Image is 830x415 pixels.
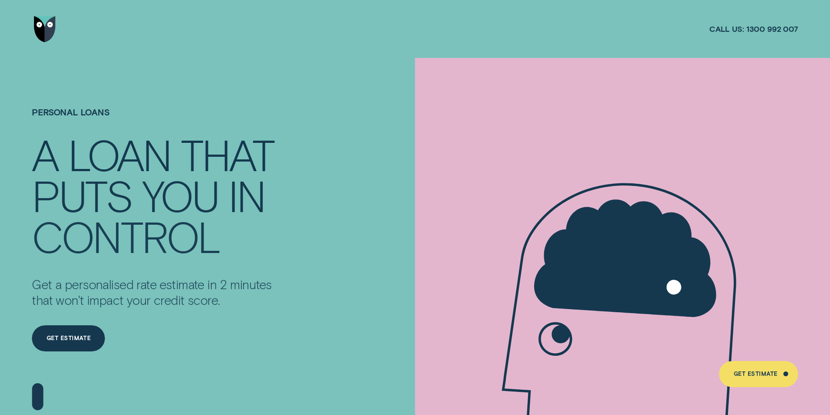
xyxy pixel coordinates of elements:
a: Get Estimate [719,361,798,387]
span: Call us: [709,24,744,34]
a: Get Estimate [32,325,105,351]
img: Wisr [34,16,56,42]
div: CONTROL [32,216,220,256]
div: IN [228,174,265,215]
h4: A LOAN THAT PUTS YOU IN CONTROL [32,134,284,255]
div: THAT [181,134,274,174]
a: Call us:1300 992 007 [709,24,798,34]
div: PUTS [32,174,132,215]
div: YOU [142,174,218,215]
h1: Personal Loans [32,107,284,134]
span: 1300 992 007 [746,24,798,34]
div: A [32,134,58,174]
div: LOAN [68,134,170,174]
p: Get a personalised rate estimate in 2 minutes that won't impact your credit score. [32,277,284,308]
